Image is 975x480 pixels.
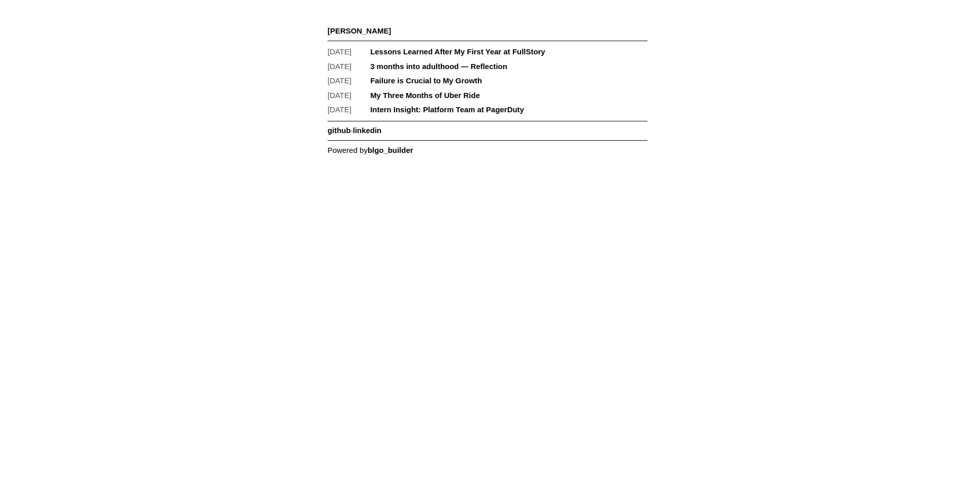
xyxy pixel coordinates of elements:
[370,62,507,71] a: 3 months into adulthood — Reflection
[328,47,351,56] time: [DATE]
[370,47,545,56] a: Lessons Learned After My First Year at FullStory
[370,76,482,85] a: Failure is Crucial to My Growth
[328,105,351,114] time: [DATE]
[370,105,524,114] a: Intern Insight: Platform Team at PagerDuty
[328,145,647,156] div: Powered by
[328,125,647,136] footer: ·
[328,126,351,135] a: github
[328,62,351,71] time: [DATE]
[328,91,351,100] time: [DATE]
[328,26,391,35] a: [PERSON_NAME]
[370,91,480,100] a: My Three Months of Uber Ride
[353,126,381,135] a: linkedin
[328,76,351,85] time: [DATE]
[368,146,413,154] a: blgo_builder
